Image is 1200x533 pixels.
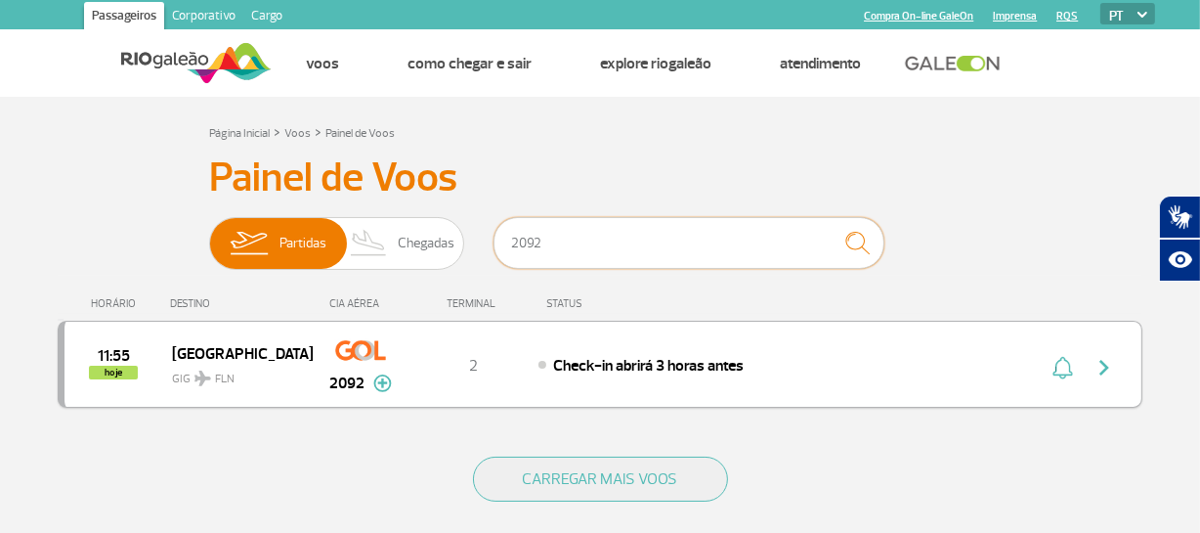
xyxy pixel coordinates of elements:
[84,2,164,33] a: Passageiros
[340,218,398,269] img: slider-desembarque
[469,356,478,376] span: 2
[536,297,696,310] div: STATUS
[170,297,313,310] div: DESTINO
[306,54,339,73] a: Voos
[209,126,270,141] a: Página Inicial
[172,340,297,366] span: [GEOGRAPHIC_DATA]
[1159,196,1200,239] button: Abrir tradutor de língua de sinais.
[312,297,409,310] div: CIA AÉREA
[64,297,170,310] div: HORÁRIO
[1093,356,1116,379] img: seta-direita-painel-voo.svg
[164,2,243,33] a: Corporativo
[315,120,321,143] a: >
[330,372,365,395] span: 2092
[409,297,536,310] div: TERMINAL
[325,126,395,141] a: Painel de Voos
[172,360,297,388] span: GIG
[1159,239,1200,282] button: Abrir recursos assistivos.
[473,457,728,502] button: CARREGAR MAIS VOOS
[864,10,973,22] a: Compra On-line GaleOn
[89,366,138,379] span: hoje
[98,349,130,363] span: 2025-09-27 11:55:00
[780,54,861,73] a: Atendimento
[284,126,311,141] a: Voos
[407,54,532,73] a: Como chegar e sair
[553,356,744,376] span: Check-in abrirá 3 horas antes
[493,217,884,269] input: Voo, cidade ou cia aérea
[600,54,711,73] a: Explore RIOgaleão
[1159,196,1200,282] div: Plugin de acessibilidade da Hand Talk.
[398,218,454,269] span: Chegadas
[1052,356,1073,379] img: sino-painel-voo.svg
[243,2,290,33] a: Cargo
[274,120,280,143] a: >
[194,371,211,386] img: destiny_airplane.svg
[215,371,235,388] span: FLN
[218,218,279,269] img: slider-embarque
[209,154,991,202] h3: Painel de Voos
[373,375,392,392] img: mais-info-painel-voo.svg
[1056,10,1078,22] a: RQS
[279,218,326,269] span: Partidas
[993,10,1037,22] a: Imprensa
